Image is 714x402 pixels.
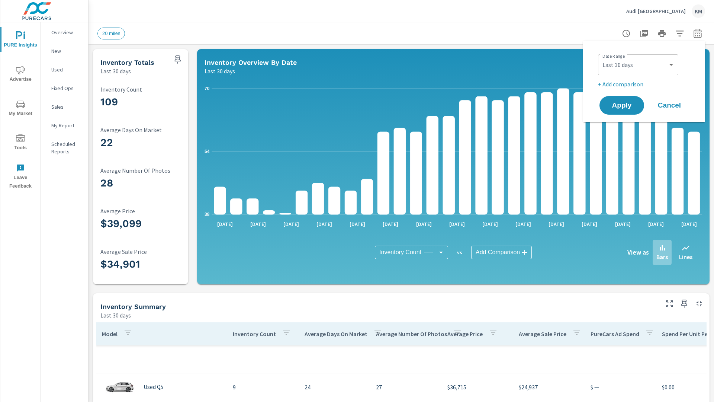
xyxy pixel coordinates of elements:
[607,102,637,109] span: Apply
[678,298,690,310] span: Save this to your personalized report
[376,383,435,392] p: 27
[51,47,82,55] p: New
[679,252,692,261] p: Lines
[311,220,337,228] p: [DATE]
[41,64,88,75] div: Used
[100,86,199,93] p: Inventory Count
[637,26,652,41] button: "Export Report to PDF"
[672,26,687,41] button: Apply Filters
[100,136,199,149] h3: 22
[100,167,199,174] p: Average Number Of Photos
[3,100,38,118] span: My Market
[676,220,702,228] p: [DATE]
[510,220,536,228] p: [DATE]
[448,249,471,256] p: vs
[3,31,38,50] span: PURE Insights
[51,66,82,73] p: Used
[3,66,38,84] span: Advertise
[100,208,199,214] p: Average Price
[100,258,199,271] h3: $34,901
[599,96,644,115] button: Apply
[100,58,154,66] h5: Inventory Totals
[51,122,82,129] p: My Report
[654,26,669,41] button: Print Report
[627,249,649,256] h6: View as
[41,120,88,131] div: My Report
[41,45,88,57] div: New
[205,212,210,217] text: 38
[278,220,304,228] p: [DATE]
[172,54,184,66] span: Save this to your personalized report
[51,140,82,155] p: Scheduled Reports
[51,29,82,36] p: Overview
[41,27,88,38] div: Overview
[51,103,82,111] p: Sales
[3,164,38,191] span: Leave Feedback
[591,330,639,338] p: PureCars Ad Spend
[233,383,292,392] p: 9
[51,84,82,92] p: Fixed Ops
[0,22,41,194] div: nav menu
[212,220,238,228] p: [DATE]
[692,4,705,18] div: KM
[41,138,88,157] div: Scheduled Reports
[643,220,669,228] p: [DATE]
[447,383,507,392] p: $36,715
[476,249,520,256] span: Add Comparison
[98,31,125,36] span: 20 miles
[519,383,578,392] p: $24,937
[411,220,437,228] p: [DATE]
[656,252,668,261] p: Bars
[3,134,38,152] span: Tools
[100,177,199,189] h3: 28
[375,246,448,259] div: Inventory Count
[543,220,569,228] p: [DATE]
[471,246,532,259] div: Add Comparison
[693,298,705,310] button: Minimize Widget
[519,330,566,338] p: Average Sale Price
[205,149,210,154] text: 54
[598,80,693,89] p: + Add comparison
[376,330,447,338] p: Average Number Of Photos
[100,303,166,310] h5: Inventory Summary
[205,58,297,66] h5: Inventory Overview By Date
[100,217,199,230] h3: $39,099
[100,311,131,320] p: Last 30 days
[205,86,210,91] text: 70
[100,127,199,133] p: Average Days On Market
[444,220,470,228] p: [DATE]
[663,298,675,310] button: Make Fullscreen
[647,96,692,115] button: Cancel
[344,220,370,228] p: [DATE]
[102,330,118,338] p: Model
[245,220,271,228] p: [DATE]
[626,8,686,15] p: Audi [GEOGRAPHIC_DATA]
[447,330,483,338] p: Average Price
[379,249,421,256] span: Inventory Count
[591,383,650,392] p: $ —
[205,67,235,76] p: Last 30 days
[100,67,131,76] p: Last 30 days
[377,220,403,228] p: [DATE]
[305,383,364,392] p: 24
[105,376,135,398] img: glamour
[654,102,684,109] span: Cancel
[41,83,88,94] div: Fixed Ops
[41,101,88,112] div: Sales
[144,384,163,390] p: Used Q5
[477,220,503,228] p: [DATE]
[576,220,602,228] p: [DATE]
[100,248,199,255] p: Average Sale Price
[233,330,276,338] p: Inventory Count
[610,220,636,228] p: [DATE]
[305,330,367,338] p: Average Days On Market
[100,96,199,108] h3: 109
